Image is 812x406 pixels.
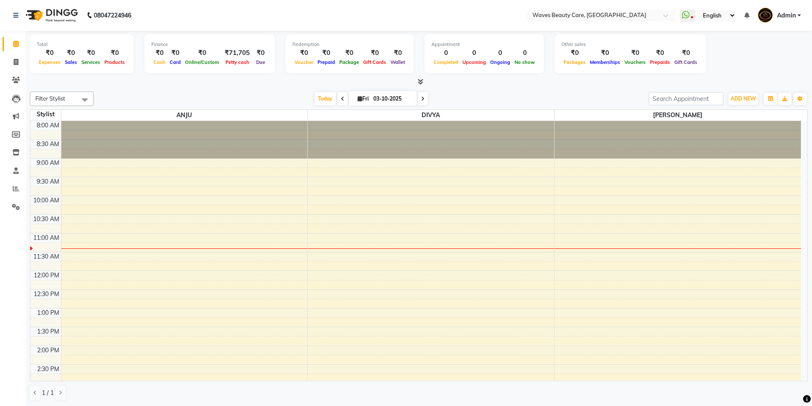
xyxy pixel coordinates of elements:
div: Other sales [561,41,699,48]
span: [PERSON_NAME] [555,110,801,121]
span: Filter Stylist [35,95,65,102]
div: 9:00 AM [35,158,61,167]
span: ADD NEW [731,95,756,102]
span: Prepaids [648,59,672,65]
div: Total [37,41,127,48]
div: ₹0 [168,48,183,58]
div: ₹0 [672,48,699,58]
div: 0 [431,48,460,58]
div: ₹0 [561,48,588,58]
span: Sales [63,59,79,65]
span: 1 / 1 [42,389,54,397]
div: 2:30 PM [35,365,61,374]
img: logo [22,3,80,27]
span: Gift Cards [361,59,388,65]
span: Services [79,59,102,65]
div: ₹0 [183,48,221,58]
span: Admin [777,11,796,20]
div: ₹71,705 [221,48,253,58]
button: ADD NEW [728,93,758,105]
div: 1:30 PM [35,327,61,336]
div: 9:30 AM [35,177,61,186]
span: Gift Cards [672,59,699,65]
span: Upcoming [460,59,488,65]
span: Wallet [388,59,407,65]
span: ANJU [61,110,308,121]
div: ₹0 [648,48,672,58]
div: Redemption [292,41,407,48]
div: 12:00 PM [32,271,61,280]
div: ₹0 [253,48,268,58]
div: 8:30 AM [35,140,61,149]
img: Admin [758,8,773,23]
div: ₹0 [622,48,648,58]
div: ₹0 [79,48,102,58]
div: ₹0 [151,48,168,58]
span: Expenses [37,59,63,65]
span: Today [315,92,336,105]
div: Finance [151,41,268,48]
span: Due [254,59,267,65]
div: ₹0 [361,48,388,58]
div: 0 [488,48,512,58]
span: Prepaid [315,59,337,65]
div: 8:00 AM [35,121,61,130]
span: Petty cash [223,59,251,65]
span: Voucher [292,59,315,65]
input: Search Appointment [649,92,723,105]
span: Fri [355,95,371,102]
div: ₹0 [588,48,622,58]
div: Stylist [30,110,61,119]
span: Card [168,59,183,65]
div: 0 [512,48,537,58]
span: Packages [561,59,588,65]
b: 08047224946 [94,3,131,27]
div: ₹0 [37,48,63,58]
div: 11:30 AM [32,252,61,261]
span: Package [337,59,361,65]
div: Appointment [431,41,537,48]
div: ₹0 [388,48,407,58]
span: No show [512,59,537,65]
div: 2:00 PM [35,346,61,355]
div: 0 [460,48,488,58]
div: 10:00 AM [32,196,61,205]
span: Completed [431,59,460,65]
div: ₹0 [315,48,337,58]
div: ₹0 [102,48,127,58]
div: ₹0 [63,48,79,58]
div: 1:00 PM [35,308,61,317]
span: Products [102,59,127,65]
span: Memberships [588,59,622,65]
span: Ongoing [488,59,512,65]
div: 11:00 AM [32,233,61,242]
div: ₹0 [292,48,315,58]
div: 12:30 PM [32,290,61,299]
span: Online/Custom [183,59,221,65]
div: 10:30 AM [32,215,61,224]
input: 2025-10-03 [371,92,413,105]
span: DIVYA [308,110,554,121]
span: Cash [151,59,168,65]
span: Vouchers [622,59,648,65]
div: ₹0 [337,48,361,58]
